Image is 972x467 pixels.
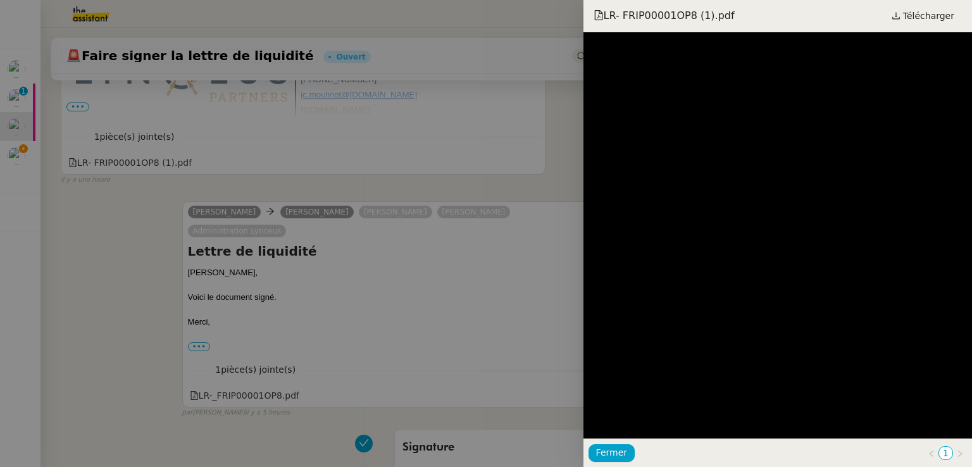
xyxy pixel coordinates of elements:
button: Page suivante [953,446,967,460]
button: Page précédente [925,446,938,460]
li: 1 [938,446,953,460]
span: Fermer [596,445,627,460]
a: 1 [939,447,952,459]
span: LR- FRIP00001OP8 (1).pdf [594,9,735,23]
button: Fermer [589,444,635,462]
a: Télécharger [884,7,962,25]
span: Télécharger [903,8,954,24]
